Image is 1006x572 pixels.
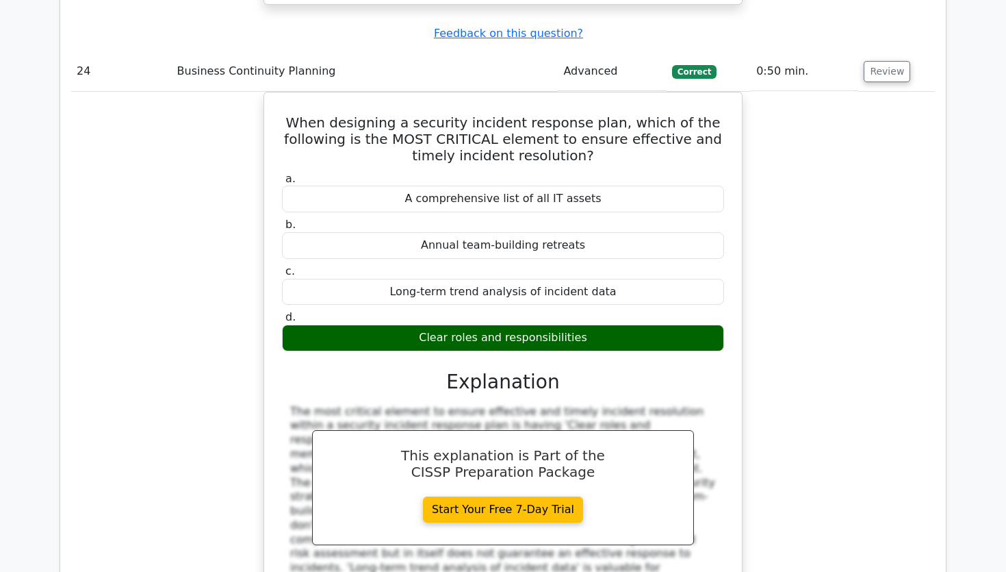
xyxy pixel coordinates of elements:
td: Advanced [558,52,666,91]
div: Clear roles and responsibilities [282,325,724,351]
span: Correct [672,65,717,79]
a: Start Your Free 7-Day Trial [423,497,583,523]
div: Annual team-building retreats [282,232,724,259]
td: 24 [71,52,172,91]
span: a. [285,172,296,185]
a: Feedback on this question? [434,27,583,40]
td: Business Continuity Planning [172,52,558,91]
button: Review [864,61,910,82]
td: 0:50 min. [751,52,858,91]
h5: When designing a security incident response plan, which of the following is the MOST CRITICAL ele... [281,114,725,164]
div: Long-term trend analysis of incident data [282,279,724,306]
span: b. [285,218,296,231]
div: A comprehensive list of all IT assets [282,186,724,212]
span: d. [285,310,296,323]
h3: Explanation [290,371,716,394]
span: c. [285,264,295,277]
